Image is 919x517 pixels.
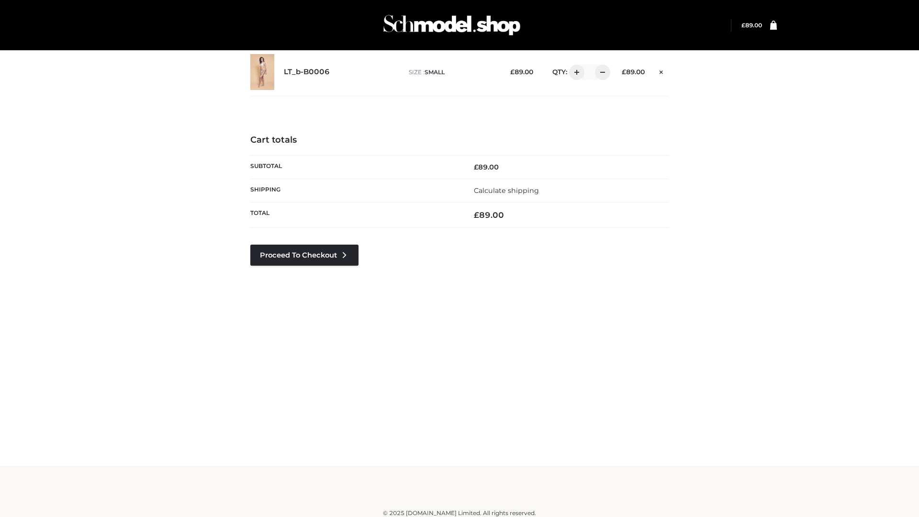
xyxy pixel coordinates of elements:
a: £89.00 [741,22,762,29]
h4: Cart totals [250,135,669,146]
a: Remove this item [654,65,669,77]
th: Subtotal [250,155,459,179]
a: Proceed to Checkout [250,245,359,266]
a: Calculate shipping [474,186,539,195]
span: £ [474,210,479,220]
bdi: 89.00 [474,163,499,171]
bdi: 89.00 [510,68,533,76]
span: £ [510,68,515,76]
span: SMALL [425,68,445,76]
th: Total [250,202,459,228]
span: £ [474,163,478,171]
a: LT_b-B0006 [284,67,330,77]
div: QTY: [543,65,607,80]
p: size : [409,68,495,77]
bdi: 89.00 [741,22,762,29]
img: Schmodel Admin 964 [380,6,524,44]
bdi: 89.00 [474,210,504,220]
th: Shipping [250,179,459,202]
bdi: 89.00 [622,68,645,76]
span: £ [741,22,745,29]
span: £ [622,68,626,76]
